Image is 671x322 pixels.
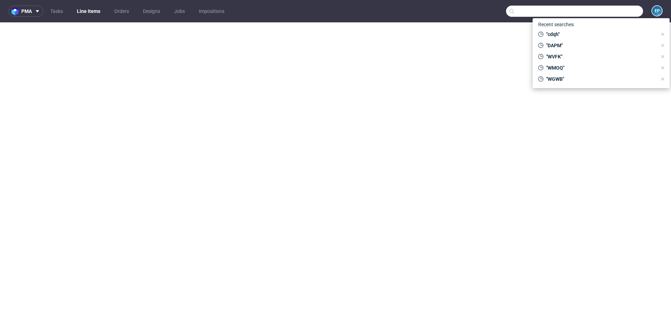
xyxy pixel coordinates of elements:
[195,6,229,17] a: Impositions
[21,9,32,14] span: pma
[543,53,657,60] span: "WVFK"
[139,6,164,17] a: Designs
[535,19,577,30] span: Recent searches
[73,6,104,17] a: Line Items
[110,6,133,17] a: Orders
[543,64,657,71] span: "WMOQ"
[12,7,21,15] img: logo
[170,6,189,17] a: Jobs
[652,6,662,16] figcaption: EP
[543,31,657,38] span: "cdqh"
[8,6,43,17] button: pma
[543,76,657,83] span: "WGWB"
[46,6,67,17] a: Tasks
[543,42,657,49] span: "DAPM"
